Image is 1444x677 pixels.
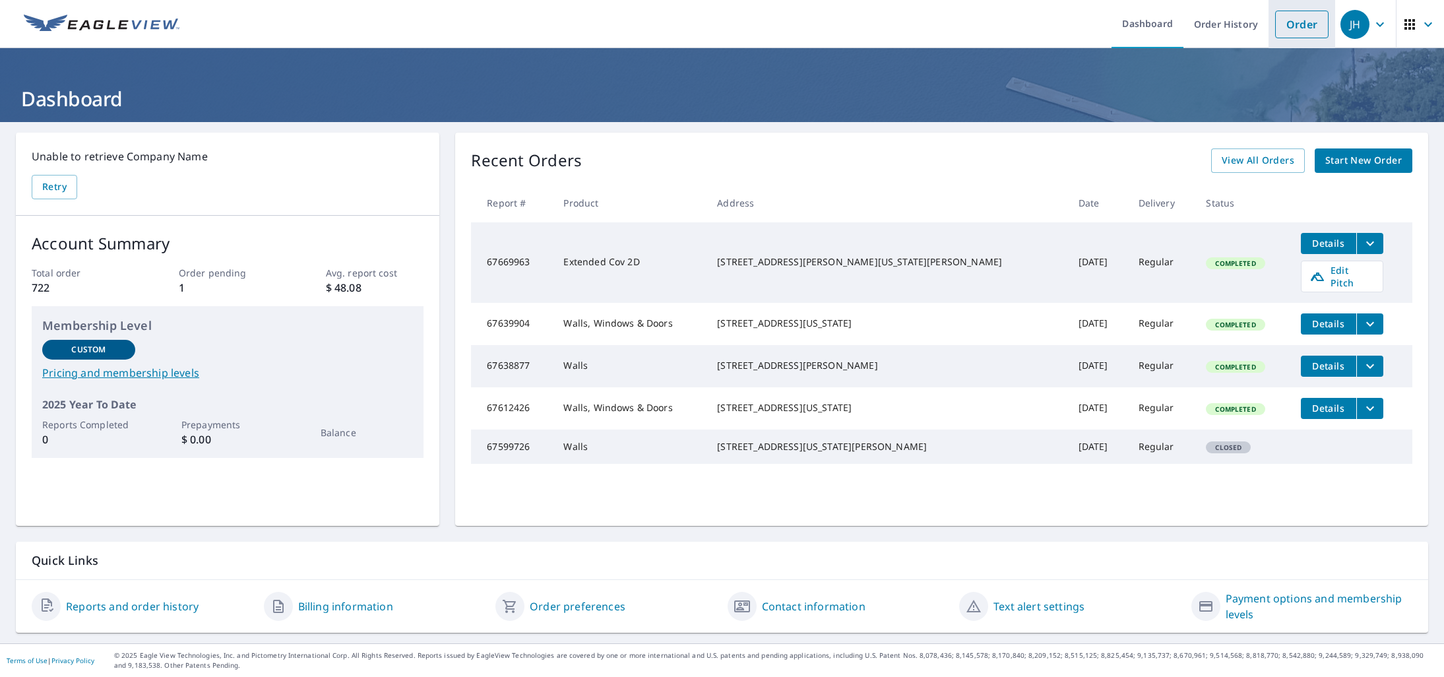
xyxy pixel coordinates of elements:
[1068,430,1128,464] td: [DATE]
[1356,398,1383,419] button: filesDropdownBtn-67612426
[181,432,274,447] p: $ 0.00
[181,418,274,432] p: Prepayments
[1356,356,1383,377] button: filesDropdownBtn-67638877
[1325,152,1402,169] span: Start New Order
[1068,303,1128,345] td: [DATE]
[51,656,94,665] a: Privacy Policy
[1309,317,1348,330] span: Details
[1309,402,1348,414] span: Details
[1128,222,1196,303] td: Regular
[32,266,130,280] p: Total order
[471,430,553,464] td: 67599726
[471,148,582,173] p: Recent Orders
[32,552,1412,569] p: Quick Links
[1207,443,1249,452] span: Closed
[179,266,277,280] p: Order pending
[1068,345,1128,387] td: [DATE]
[993,598,1084,614] a: Text alert settings
[1207,404,1263,414] span: Completed
[1309,360,1348,372] span: Details
[717,255,1057,269] div: [STREET_ADDRESS][PERSON_NAME][US_STATE][PERSON_NAME]
[32,232,424,255] p: Account Summary
[1356,233,1383,254] button: filesDropdownBtn-67669963
[42,179,67,195] span: Retry
[530,598,625,614] a: Order preferences
[471,183,553,222] th: Report #
[717,440,1057,453] div: [STREET_ADDRESS][US_STATE][PERSON_NAME]
[1128,430,1196,464] td: Regular
[553,345,706,387] td: Walls
[42,432,135,447] p: 0
[1128,183,1196,222] th: Delivery
[32,280,130,296] p: 722
[1068,387,1128,430] td: [DATE]
[32,175,77,199] button: Retry
[471,387,553,430] td: 67612426
[1207,362,1263,371] span: Completed
[762,598,865,614] a: Contact information
[71,344,106,356] p: Custom
[1301,261,1383,292] a: Edit Pitch
[179,280,277,296] p: 1
[471,345,553,387] td: 67638877
[42,418,135,432] p: Reports Completed
[42,397,413,412] p: 2025 Year To Date
[1301,313,1356,335] button: detailsBtn-67639904
[1128,303,1196,345] td: Regular
[32,148,424,164] p: Unable to retrieve Company Name
[471,303,553,345] td: 67639904
[1301,356,1356,377] button: detailsBtn-67638877
[1340,10,1369,39] div: JH
[7,656,47,665] a: Terms of Use
[326,280,424,296] p: $ 48.08
[1128,387,1196,430] td: Regular
[553,183,706,222] th: Product
[1068,222,1128,303] td: [DATE]
[717,317,1057,330] div: [STREET_ADDRESS][US_STATE]
[1309,264,1375,289] span: Edit Pitch
[706,183,1067,222] th: Address
[1301,233,1356,254] button: detailsBtn-67669963
[42,317,413,335] p: Membership Level
[553,430,706,464] td: Walls
[717,401,1057,414] div: [STREET_ADDRESS][US_STATE]
[1356,313,1383,335] button: filesDropdownBtn-67639904
[553,222,706,303] td: Extended Cov 2D
[24,15,179,34] img: EV Logo
[66,598,199,614] a: Reports and order history
[1128,345,1196,387] td: Regular
[321,426,414,439] p: Balance
[1195,183,1290,222] th: Status
[42,365,413,381] a: Pricing and membership levels
[114,651,1437,670] p: © 2025 Eagle View Technologies, Inc. and Pictometry International Corp. All Rights Reserved. Repo...
[553,303,706,345] td: Walls, Windows & Doors
[471,222,553,303] td: 67669963
[1275,11,1329,38] a: Order
[1068,183,1128,222] th: Date
[717,359,1057,372] div: [STREET_ADDRESS][PERSON_NAME]
[1309,237,1348,249] span: Details
[326,266,424,280] p: Avg. report cost
[1315,148,1412,173] a: Start New Order
[1211,148,1305,173] a: View All Orders
[1301,398,1356,419] button: detailsBtn-67612426
[1207,320,1263,329] span: Completed
[16,85,1428,112] h1: Dashboard
[7,657,94,664] p: |
[1222,152,1294,169] span: View All Orders
[553,387,706,430] td: Walls, Windows & Doors
[1226,591,1413,622] a: Payment options and membership levels
[1207,259,1263,268] span: Completed
[298,598,393,614] a: Billing information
